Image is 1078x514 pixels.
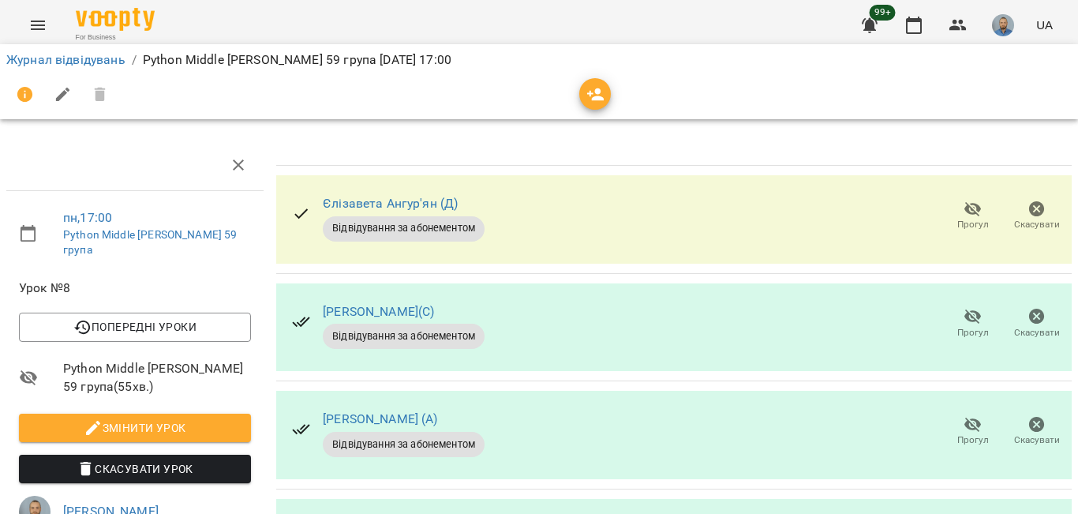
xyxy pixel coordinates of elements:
[19,6,57,44] button: Menu
[1014,218,1060,231] span: Скасувати
[1005,194,1069,238] button: Скасувати
[32,317,238,336] span: Попередні уроки
[323,437,485,452] span: Відвідування за абонементом
[1005,302,1069,346] button: Скасувати
[132,51,137,69] li: /
[76,32,155,43] span: For Business
[957,326,989,340] span: Прогул
[32,460,238,478] span: Скасувати Урок
[992,14,1014,36] img: 2a5fecbf94ce3b4251e242cbcf70f9d8.jpg
[19,279,251,298] span: Урок №8
[19,414,251,442] button: Змінити урок
[1036,17,1053,33] span: UA
[323,329,485,343] span: Відвідування за абонементом
[323,304,434,319] a: [PERSON_NAME](С)
[63,359,251,396] span: Python Middle [PERSON_NAME] 59 група ( 55 хв. )
[1005,410,1069,454] button: Скасувати
[957,433,989,447] span: Прогул
[143,51,451,69] p: Python Middle [PERSON_NAME] 59 група [DATE] 17:00
[941,194,1005,238] button: Прогул
[19,455,251,483] button: Скасувати Урок
[941,302,1005,346] button: Прогул
[323,196,458,211] a: Єлiзавета Ангур'ян (Д)
[941,410,1005,454] button: Прогул
[1014,326,1060,340] span: Скасувати
[63,210,112,225] a: пн , 17:00
[1014,433,1060,447] span: Скасувати
[323,411,438,426] a: [PERSON_NAME] (А)
[6,52,125,67] a: Журнал відвідувань
[957,218,989,231] span: Прогул
[870,5,896,21] span: 99+
[323,221,485,235] span: Відвідування за абонементом
[63,228,237,257] a: Python Middle [PERSON_NAME] 59 група
[32,418,238,437] span: Змінити урок
[19,313,251,341] button: Попередні уроки
[6,51,1072,69] nav: breadcrumb
[1030,10,1059,39] button: UA
[76,8,155,31] img: Voopty Logo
